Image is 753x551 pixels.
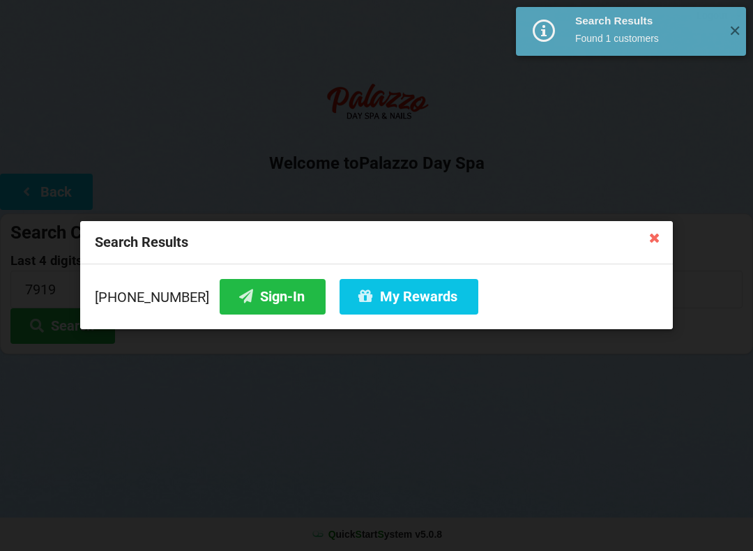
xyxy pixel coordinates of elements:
div: [PHONE_NUMBER] [95,279,658,315]
div: Search Results [575,14,718,28]
button: My Rewards [340,279,478,315]
button: Sign-In [220,279,326,315]
div: Found 1 customers [575,31,718,45]
div: Search Results [80,221,673,264]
